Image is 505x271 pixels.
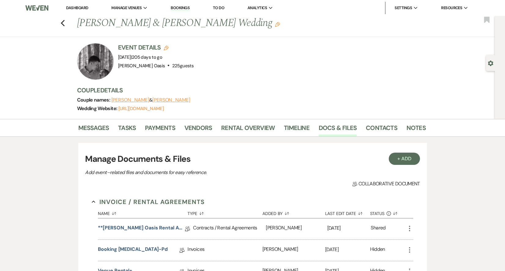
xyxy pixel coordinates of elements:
[66,5,88,10] a: Dashboard
[118,43,194,52] h3: Event Details
[77,16,351,31] h1: [PERSON_NAME] & [PERSON_NAME] Wedding
[98,246,168,255] a: Booking [MEDICAL_DATA]-pd
[131,54,162,60] span: |
[92,197,205,206] button: Invoice / Rental Agreements
[325,246,370,254] p: [DATE]
[193,218,266,239] div: Contracts / Rental Agreements
[172,63,194,69] span: 225 guests
[389,153,420,165] button: + Add
[221,123,275,136] a: Rental Overview
[488,60,493,66] button: Open lead details
[85,153,420,165] h3: Manage Documents & Files
[111,97,190,103] span: &
[188,240,262,261] div: Invoices
[77,86,420,95] h3: Couple Details
[262,206,325,218] button: Added By
[370,246,385,255] div: Hidden
[366,123,397,136] a: Contacts
[319,123,357,136] a: Docs & Files
[352,180,420,187] span: Collaborative document
[395,5,412,11] span: Settings
[118,54,162,60] span: [DATE]
[213,5,224,10] a: To Do
[98,224,185,234] a: **[PERSON_NAME] Oasis Rental Agreement**
[78,123,109,136] a: Messages
[77,97,111,103] span: Couple names:
[441,5,462,11] span: Resources
[85,169,299,176] p: Add event–related files and documents for easy reference.
[370,206,406,218] button: Status
[145,123,175,136] a: Payments
[275,21,280,27] button: Edit
[266,218,327,239] div: [PERSON_NAME]
[407,123,426,136] a: Notes
[98,206,188,218] button: Name
[370,211,385,216] span: Status
[327,224,371,232] p: [DATE]
[111,5,142,11] span: Manage Venues
[118,106,164,112] a: [URL][DOMAIN_NAME]
[284,123,310,136] a: Timeline
[118,63,165,69] span: [PERSON_NAME] Oasis
[262,240,325,261] div: [PERSON_NAME]
[132,54,162,60] span: 205 days to go
[171,5,190,11] a: Bookings
[152,98,190,102] button: [PERSON_NAME]
[77,105,118,112] span: Wedding Website:
[25,2,49,14] img: Weven Logo
[188,206,262,218] button: Type
[118,123,136,136] a: Tasks
[111,98,149,102] button: [PERSON_NAME]
[371,224,385,234] div: Shared
[247,5,267,11] span: Analytics
[325,206,370,218] button: Last Edit Date
[184,123,212,136] a: Vendors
